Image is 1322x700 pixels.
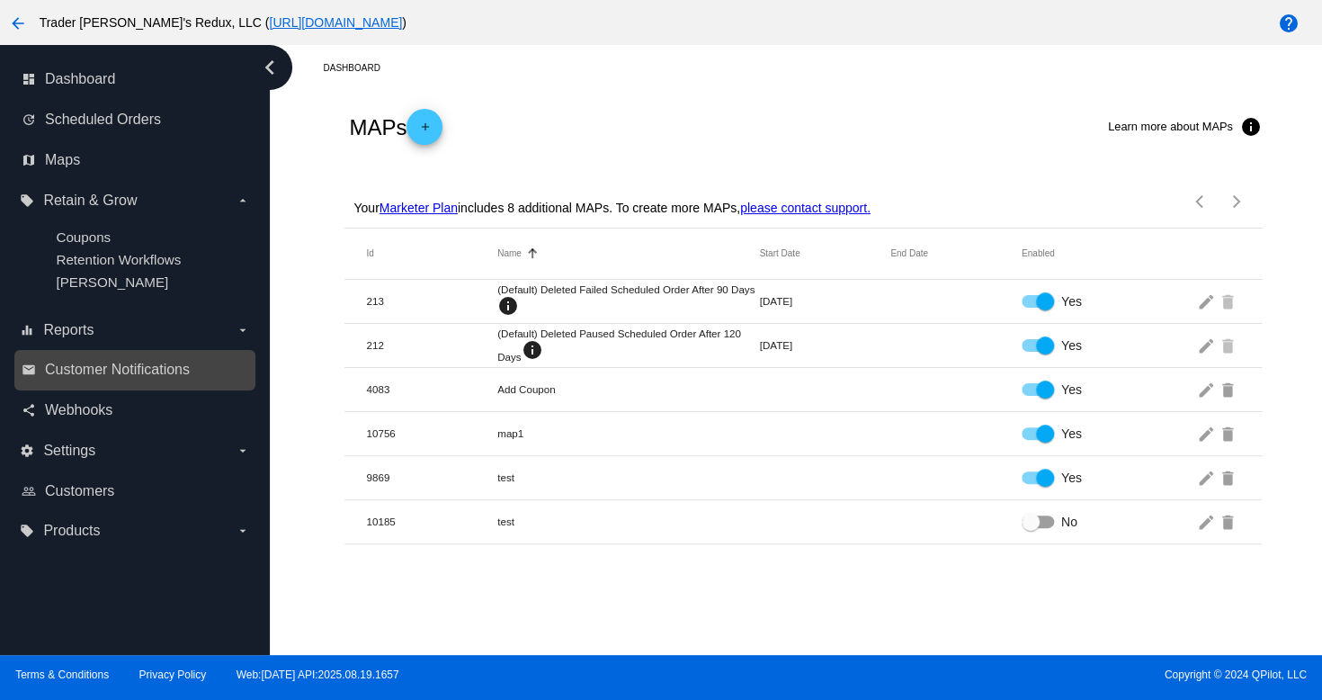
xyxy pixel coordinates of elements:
a: update Scheduled Orders [22,105,250,134]
span: Yes [1061,469,1082,487]
span: Learn more about MAPs [1108,120,1233,133]
mat-cell: Add Coupon [497,383,759,395]
i: equalizer [20,323,34,337]
i: arrow_drop_down [236,444,250,458]
a: people_outline Customers [22,477,250,506]
i: email [22,363,36,377]
a: dashboard Dashboard [22,65,250,94]
mat-icon: help [1278,13,1300,34]
mat-icon: edit [1197,419,1219,447]
i: people_outline [22,484,36,498]
mat-icon: delete [1219,507,1240,535]
button: Change sorting for Enabled [1022,248,1055,259]
mat-icon: edit [1197,287,1219,315]
mat-cell: 10185 [366,516,497,527]
mat-cell: (Default) Deleted Paused Scheduled Order After 120 Days [497,328,759,363]
span: Trader [PERSON_NAME]'s Redux, LLC ( ) [40,15,406,30]
button: Change sorting for EndDateUtc [890,248,928,259]
a: map Maps [22,146,250,175]
mat-icon: edit [1197,507,1219,535]
i: arrow_drop_down [236,193,250,208]
mat-icon: info [522,339,543,361]
mat-cell: 212 [366,339,497,351]
span: Webhooks [45,402,112,418]
span: Customers [45,483,114,499]
button: Change sorting for Id [366,248,373,259]
i: update [22,112,36,127]
mat-icon: delete [1219,331,1240,359]
i: local_offer [20,524,34,538]
button: Previous page [1183,184,1219,220]
mat-icon: info [1240,116,1262,138]
button: Change sorting for Name [497,248,522,259]
a: email Customer Notifications [22,355,250,384]
span: Reports [43,322,94,338]
mat-cell: [DATE] [759,339,890,351]
mat-icon: delete [1219,375,1240,403]
a: Web:[DATE] API:2025.08.19.1657 [237,669,399,681]
i: local_offer [20,193,34,208]
mat-icon: edit [1197,463,1219,491]
span: Retain & Grow [43,193,137,209]
span: Settings [43,443,95,459]
a: Privacy Policy [139,669,207,681]
a: [PERSON_NAME] [56,274,168,290]
mat-icon: arrow_back [7,13,29,34]
a: Terms & Conditions [15,669,109,681]
a: Retention Workflows [56,252,181,267]
mat-icon: edit [1197,331,1219,359]
span: Yes [1061,337,1082,354]
a: Dashboard [323,54,396,82]
mat-cell: 4083 [366,383,497,395]
mat-cell: 10756 [366,427,497,439]
span: Products [43,523,100,539]
mat-cell: test [497,516,759,527]
a: [URL][DOMAIN_NAME] [269,15,402,30]
mat-icon: delete [1219,419,1240,447]
mat-cell: 9869 [366,471,497,483]
mat-icon: info [497,295,519,317]
mat-icon: delete [1219,287,1240,315]
span: Dashboard [45,71,115,87]
mat-icon: add [414,121,435,142]
i: chevron_left [255,53,284,82]
i: dashboard [22,72,36,86]
i: arrow_drop_down [236,323,250,337]
i: arrow_drop_down [236,524,250,538]
span: Copyright © 2024 QPilot, LLC [676,669,1307,681]
a: Marketer Plan [380,201,458,215]
span: Yes [1061,425,1082,443]
span: Yes [1061,292,1082,310]
mat-cell: 213 [366,295,497,307]
mat-cell: test [497,471,759,483]
span: Maps [45,152,80,168]
mat-cell: (Default) Deleted Failed Scheduled Order After 90 Days [497,283,759,319]
button: Next page [1219,184,1255,220]
span: Scheduled Orders [45,112,161,128]
span: No [1061,513,1077,531]
h2: MAPs [349,109,442,145]
span: Customer Notifications [45,362,190,378]
i: map [22,153,36,167]
button: Change sorting for StartDateUtc [759,248,799,259]
mat-icon: edit [1197,375,1219,403]
a: please contact support. [740,201,871,215]
a: share Webhooks [22,396,250,425]
span: Yes [1061,381,1082,399]
i: share [22,403,36,417]
p: Your includes 8 additional MAPs. To create more MAPs, [353,201,870,215]
mat-cell: [DATE] [759,295,890,307]
mat-icon: delete [1219,463,1240,491]
i: settings [20,444,34,458]
a: Coupons [56,229,111,245]
mat-cell: map1 [497,427,759,439]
